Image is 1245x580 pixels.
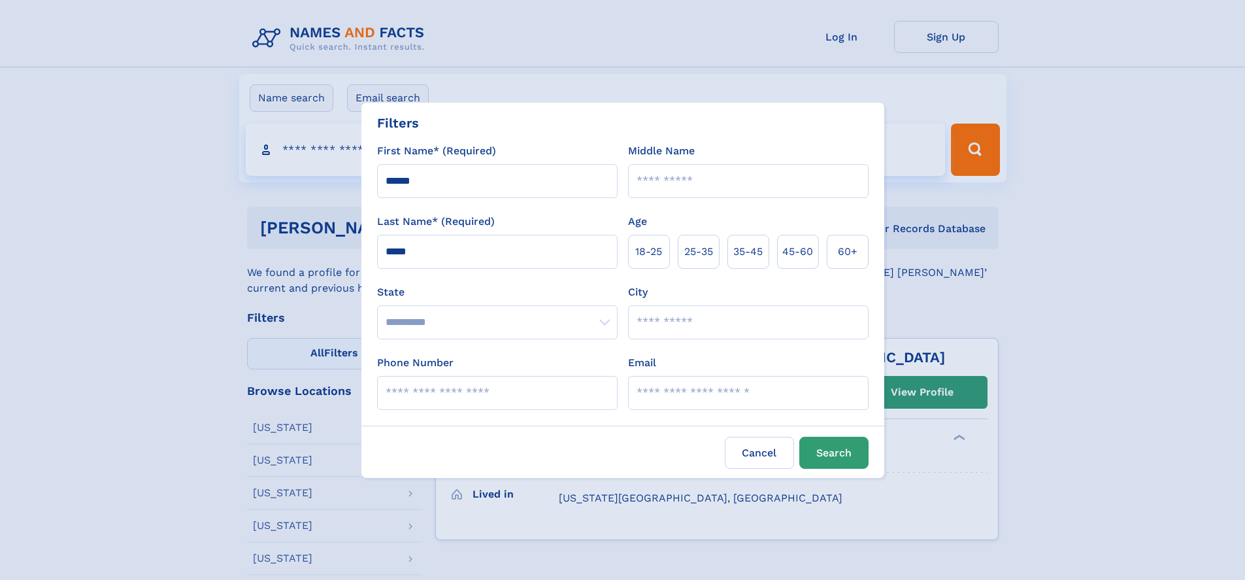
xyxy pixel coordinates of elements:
span: 18‑25 [635,244,662,260]
div: Filters [377,113,419,133]
span: 25‑35 [684,244,713,260]
label: Email [628,355,656,371]
label: Cancel [725,437,794,469]
label: State [377,284,618,300]
span: 35‑45 [733,244,763,260]
button: Search [799,437,869,469]
span: 45‑60 [782,244,813,260]
span: 60+ [838,244,857,260]
label: Phone Number [377,355,454,371]
label: Middle Name [628,143,695,159]
label: First Name* (Required) [377,143,496,159]
label: Age [628,214,647,230]
label: City [628,284,648,300]
label: Last Name* (Required) [377,214,495,230]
